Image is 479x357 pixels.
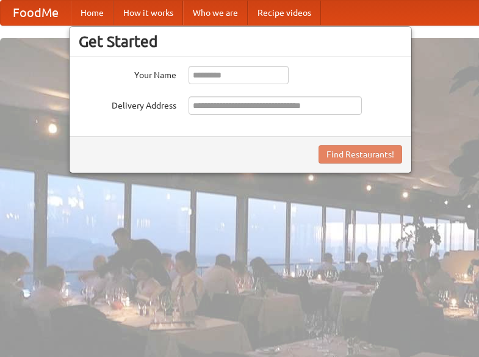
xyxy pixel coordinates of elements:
[79,66,176,81] label: Your Name
[248,1,321,25] a: Recipe videos
[183,1,248,25] a: Who we are
[79,96,176,112] label: Delivery Address
[71,1,113,25] a: Home
[113,1,183,25] a: How it works
[79,32,402,51] h3: Get Started
[1,1,71,25] a: FoodMe
[319,145,402,164] button: Find Restaurants!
